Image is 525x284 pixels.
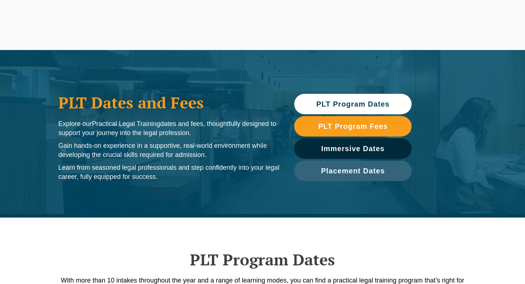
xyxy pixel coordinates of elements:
span: Practical Legal Training [92,120,160,127]
span: PLT Program Fees [318,123,388,130]
h1: PLT Dates and Fees [58,93,280,112]
a: Placement Dates [294,161,412,181]
p: Learn from seasoned legal professionals and step confidently into your legal career, fully equipp... [58,163,280,181]
p: Explore our dates and fees, thoughtfully designed to support your journey into the legal profession. [58,119,280,138]
a: PLT Program Dates [294,94,412,114]
span: Immersive Dates [321,145,385,152]
h2: PLT Program Dates [55,250,470,269]
span: Placement Dates [321,167,385,174]
a: Immersive Dates [294,138,412,159]
a: PLT Program Fees [294,116,412,137]
span: PLT Program Dates [316,100,389,108]
p: Gain hands-on experience in a supportive, real-world environment while developing the crucial ski... [58,141,280,160]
